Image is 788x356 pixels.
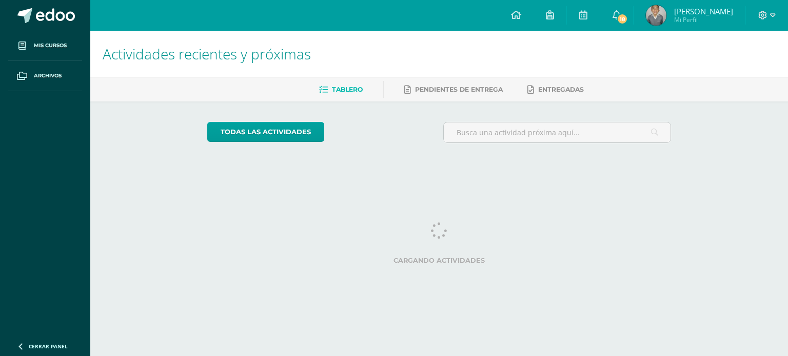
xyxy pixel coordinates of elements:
span: 18 [617,13,628,25]
label: Cargando actividades [207,257,672,264]
a: Mis cursos [8,31,82,61]
span: Pendientes de entrega [415,86,503,93]
a: todas las Actividades [207,122,324,142]
a: Entregadas [527,81,584,98]
a: Pendientes de entrega [404,81,503,98]
span: Tablero [332,86,363,93]
span: Mi Perfil [674,15,733,24]
span: Archivos [34,72,62,80]
span: Entregadas [538,86,584,93]
a: Tablero [319,81,363,98]
span: Mis cursos [34,41,67,50]
span: [PERSON_NAME] [674,6,733,16]
span: Actividades recientes y próximas [103,44,311,64]
a: Archivos [8,61,82,91]
span: Cerrar panel [29,343,68,350]
input: Busca una actividad próxima aquí... [444,122,671,142]
img: 0a0099982f62ce0649ef37d2a18ffb84.png [646,5,666,26]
